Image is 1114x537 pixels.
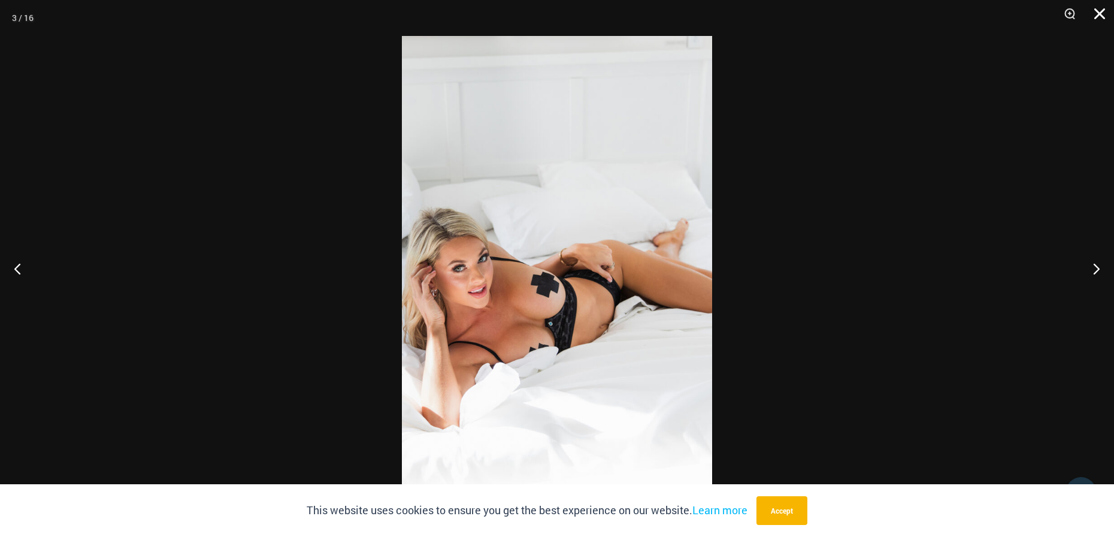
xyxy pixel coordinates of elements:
button: Next [1069,239,1114,298]
p: This website uses cookies to ensure you get the best experience on our website. [307,502,747,520]
button: Accept [756,496,807,525]
div: 3 / 16 [12,9,34,27]
img: Nights Fall Silver Leopard 1036 Bra 6046 Thong 10 [402,36,712,501]
a: Learn more [692,503,747,517]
